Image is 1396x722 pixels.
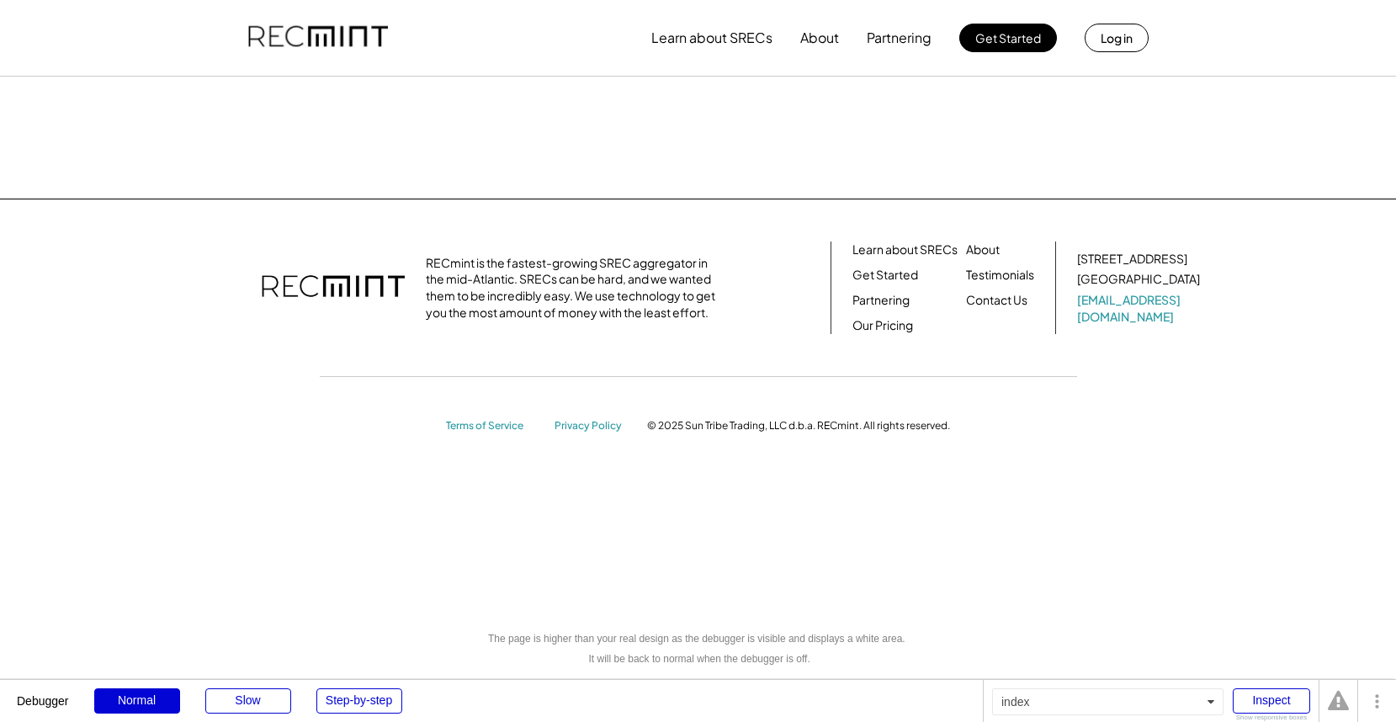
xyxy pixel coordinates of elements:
button: Get Started [959,24,1057,52]
div: [GEOGRAPHIC_DATA] [1077,271,1200,288]
div: Inspect [1233,688,1310,714]
a: Contact Us [966,292,1027,309]
div: Show responsive boxes [1233,714,1310,721]
img: recmint-logotype%403x.png [262,258,405,317]
a: Partnering [852,292,910,309]
a: [EMAIL_ADDRESS][DOMAIN_NAME] [1077,292,1203,325]
div: index [992,688,1223,715]
button: About [800,21,839,55]
a: Testimonials [966,267,1034,284]
a: Our Pricing [852,317,913,334]
div: Debugger [17,680,69,707]
div: RECmint is the fastest-growing SREC aggregator in the mid-Atlantic. SRECs can be hard, and we wan... [426,255,725,321]
a: About [966,242,1000,258]
a: Privacy Policy [555,419,630,433]
button: Partnering [867,21,932,55]
div: [STREET_ADDRESS] [1077,251,1187,268]
img: recmint-logotype%403x.png [248,9,388,66]
button: Log in [1085,24,1149,52]
button: Learn about SRECs [651,21,772,55]
div: Step-by-step [316,688,402,714]
div: Slow [205,688,291,714]
a: Get Started [852,267,918,284]
div: © 2025 Sun Tribe Trading, LLC d.b.a. RECmint. All rights reserved. [647,419,950,433]
a: Learn about SRECs [852,242,958,258]
div: Normal [94,688,180,714]
a: Terms of Service [446,419,539,433]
